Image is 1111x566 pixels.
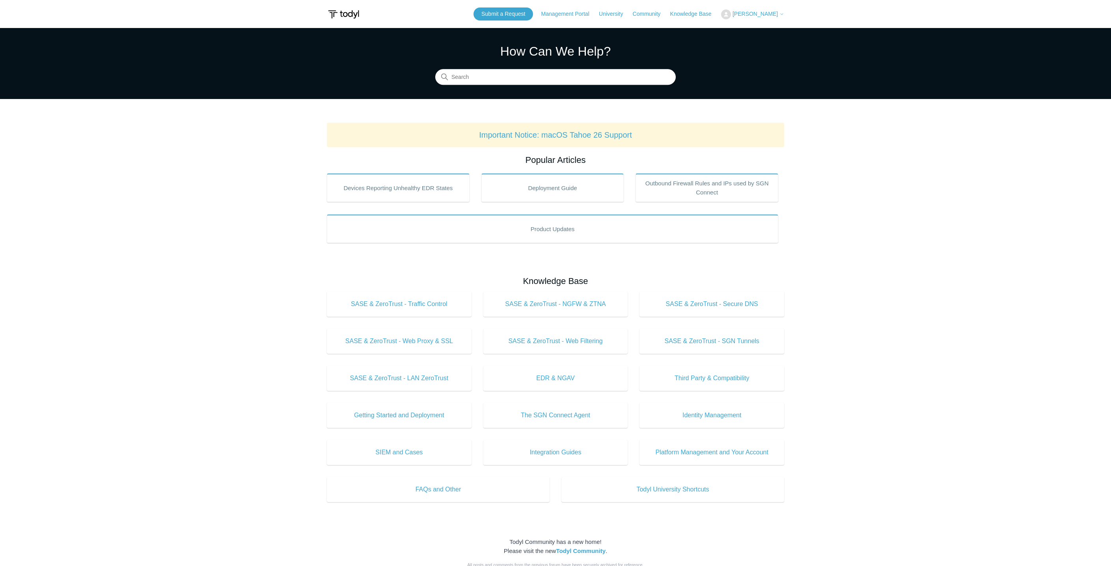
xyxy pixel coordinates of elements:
[327,329,472,354] a: SASE & ZeroTrust - Web Proxy & SSL
[327,275,784,288] h2: Knowledge Base
[639,403,784,428] a: Identity Management
[639,291,784,317] a: SASE & ZeroTrust - Secure DNS
[541,10,597,18] a: Management Portal
[327,538,784,555] div: Todyl Community has a new home! Please visit the new .
[483,291,628,317] a: SASE & ZeroTrust - NGFW & ZTNA
[483,403,628,428] a: The SGN Connect Agent
[633,10,669,18] a: Community
[339,448,460,457] span: SIEM and Cases
[327,477,550,502] a: FAQs and Other
[651,448,772,457] span: Platform Management and Your Account
[435,69,676,85] input: Search
[327,153,784,166] h2: Popular Articles
[327,174,470,202] a: Devices Reporting Unhealthy EDR States
[339,299,460,309] span: SASE & ZeroTrust - Traffic Control
[639,329,784,354] a: SASE & ZeroTrust - SGN Tunnels
[651,411,772,420] span: Identity Management
[651,374,772,383] span: Third Party & Compatibility
[339,336,460,346] span: SASE & ZeroTrust - Web Proxy & SSL
[651,299,772,309] span: SASE & ZeroTrust - Secure DNS
[639,440,784,465] a: Platform Management and Your Account
[339,411,460,420] span: Getting Started and Deployment
[483,329,628,354] a: SASE & ZeroTrust - Web Filtering
[556,547,606,554] a: Todyl Community
[639,366,784,391] a: Third Party & Compatibility
[339,485,538,494] span: FAQs and Other
[651,336,772,346] span: SASE & ZeroTrust - SGN Tunnels
[573,485,772,494] span: Todyl University Shortcuts
[721,9,784,19] button: [PERSON_NAME]
[495,374,616,383] span: EDR & NGAV
[339,374,460,383] span: SASE & ZeroTrust - LAN ZeroTrust
[435,42,676,61] h1: How Can We Help?
[495,299,616,309] span: SASE & ZeroTrust - NGFW & ZTNA
[327,366,472,391] a: SASE & ZeroTrust - LAN ZeroTrust
[327,440,472,465] a: SIEM and Cases
[495,411,616,420] span: The SGN Connect Agent
[483,440,628,465] a: Integration Guides
[670,10,720,18] a: Knowledge Base
[561,477,784,502] a: Todyl University Shortcuts
[483,366,628,391] a: EDR & NGAV
[327,291,472,317] a: SASE & ZeroTrust - Traffic Control
[327,7,360,22] img: Todyl Support Center Help Center home page
[599,10,631,18] a: University
[473,7,533,21] a: Submit a Request
[481,174,624,202] a: Deployment Guide
[327,215,778,243] a: Product Updates
[479,131,632,139] a: Important Notice: macOS Tahoe 26 Support
[495,448,616,457] span: Integration Guides
[495,336,616,346] span: SASE & ZeroTrust - Web Filtering
[327,403,472,428] a: Getting Started and Deployment
[733,11,778,17] span: [PERSON_NAME]
[636,174,778,202] a: Outbound Firewall Rules and IPs used by SGN Connect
